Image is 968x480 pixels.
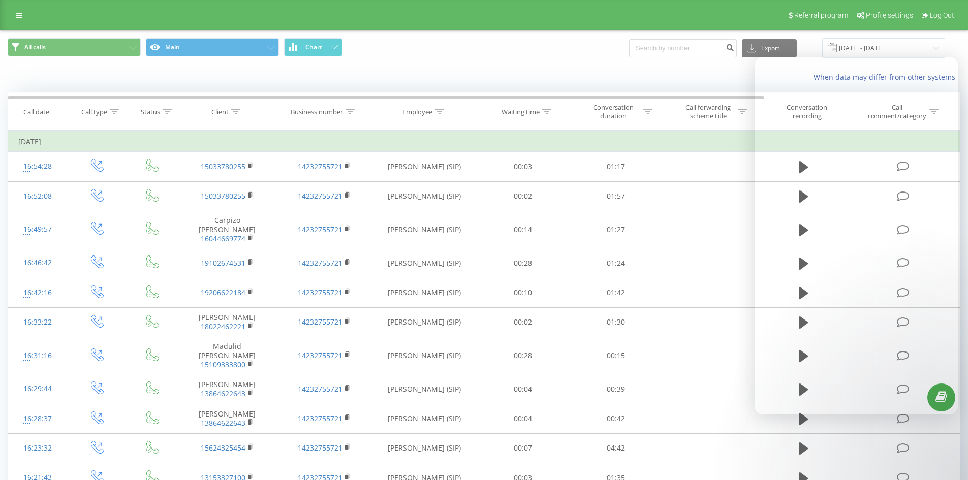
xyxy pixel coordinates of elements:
div: Call type [81,108,107,116]
td: 00:28 [477,337,570,374]
a: 14232755721 [298,191,342,201]
td: 01:17 [570,152,663,181]
td: 00:04 [477,374,570,404]
a: 15109333800 [201,360,245,369]
a: 15033780255 [201,162,245,171]
td: 01:24 [570,248,663,278]
div: 16:46:42 [18,253,57,273]
td: 01:27 [570,211,663,248]
td: 00:39 [570,374,663,404]
div: 16:54:28 [18,156,57,176]
a: 19206622184 [201,287,245,297]
a: 19102674531 [201,258,245,268]
div: Waiting time [502,108,540,116]
a: 14232755721 [298,443,342,453]
td: 00:28 [477,248,570,278]
a: 14232755721 [298,350,342,360]
td: [PERSON_NAME] (SIP) [372,181,477,211]
div: Client [211,108,229,116]
td: 01:30 [570,307,663,337]
a: 14232755721 [298,287,342,297]
td: 00:10 [477,278,570,307]
td: [PERSON_NAME] (SIP) [372,211,477,248]
span: All calls [24,43,46,51]
span: Referral program [794,11,848,19]
td: 00:02 [477,181,570,211]
div: 16:52:08 [18,186,57,206]
div: Employee [402,108,432,116]
td: 00:14 [477,211,570,248]
a: 14232755721 [298,225,342,234]
td: [PERSON_NAME] (SIP) [372,307,477,337]
button: Main [146,38,279,56]
a: 14232755721 [298,162,342,171]
a: 15624325454 [201,443,245,453]
div: 16:42:16 [18,283,57,303]
a: 14232755721 [298,413,342,423]
div: Conversation duration [586,103,641,120]
td: 00:02 [477,307,570,337]
td: 01:42 [570,278,663,307]
iframe: Intercom live chat [755,57,958,414]
td: [PERSON_NAME] [179,404,275,433]
td: 00:07 [477,433,570,463]
div: 16:28:37 [18,409,57,429]
td: [PERSON_NAME] (SIP) [372,152,477,181]
td: [PERSON_NAME] (SIP) [372,374,477,404]
div: Call date [23,108,49,116]
div: Business number [291,108,343,116]
td: 00:15 [570,337,663,374]
span: Chart [305,44,322,51]
a: 13864622643 [201,418,245,428]
td: 00:03 [477,152,570,181]
a: 16044669774 [201,234,245,243]
td: [PERSON_NAME] (SIP) [372,433,477,463]
iframe: Intercom live chat [933,423,958,447]
div: 16:49:57 [18,219,57,239]
div: 16:23:32 [18,438,57,458]
span: Log Out [930,11,954,19]
td: [PERSON_NAME] (SIP) [372,248,477,278]
div: 16:33:22 [18,312,57,332]
div: Call forwarding scheme title [681,103,735,120]
button: All calls [8,38,141,56]
td: [PERSON_NAME] (SIP) [372,278,477,307]
td: 04:42 [570,433,663,463]
td: [PERSON_NAME] [179,307,275,337]
td: [PERSON_NAME] (SIP) [372,404,477,433]
button: Chart [284,38,342,56]
td: [PERSON_NAME] (SIP) [372,337,477,374]
a: 15033780255 [201,191,245,201]
div: Status [141,108,160,116]
td: 01:57 [570,181,663,211]
a: 14232755721 [298,384,342,394]
td: [PERSON_NAME] [179,374,275,404]
div: 16:31:16 [18,346,57,366]
td: 00:42 [570,404,663,433]
input: Search by number [629,39,737,57]
button: Export [742,39,797,57]
a: 14232755721 [298,317,342,327]
td: 00:04 [477,404,570,433]
td: [DATE] [8,132,960,152]
a: 14232755721 [298,258,342,268]
div: 16:29:44 [18,379,57,399]
span: Profile settings [866,11,913,19]
td: Carpizo [PERSON_NAME] [179,211,275,248]
a: 13864622643 [201,389,245,398]
td: Madulid [PERSON_NAME] [179,337,275,374]
a: 18022462221 [201,322,245,331]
